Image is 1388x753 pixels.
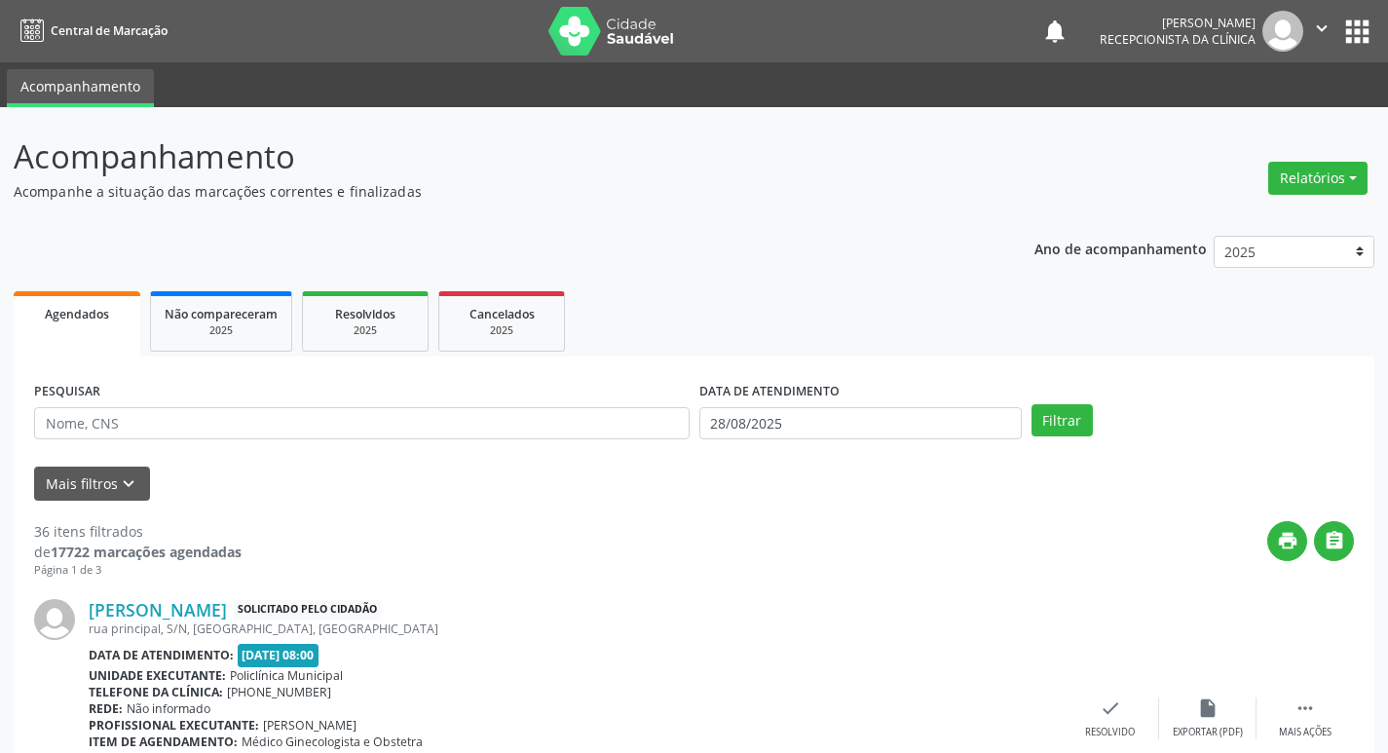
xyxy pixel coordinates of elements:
[89,700,123,717] b: Rede:
[699,377,840,407] label: DATA DE ATENDIMENTO
[1100,697,1121,719] i: check
[1100,31,1256,48] span: Recepcionista da clínica
[1267,521,1307,561] button: print
[165,323,278,338] div: 2025
[89,667,226,684] b: Unidade executante:
[1311,18,1332,39] i: 
[263,717,356,734] span: [PERSON_NAME]
[7,69,154,107] a: Acompanhamento
[34,377,100,407] label: PESQUISAR
[34,542,242,562] div: de
[34,599,75,640] img: img
[238,644,319,666] span: [DATE] 08:00
[165,306,278,322] span: Não compareceram
[1032,404,1093,437] button: Filtrar
[34,521,242,542] div: 36 itens filtrados
[89,717,259,734] b: Profissional executante:
[51,22,168,39] span: Central de Marcação
[14,181,966,202] p: Acompanhe a situação das marcações correntes e finalizadas
[1197,697,1219,719] i: insert_drive_file
[1303,11,1340,52] button: 
[51,543,242,561] strong: 17722 marcações agendadas
[45,306,109,322] span: Agendados
[1324,530,1345,551] i: 
[699,407,1022,440] input: Selecione um intervalo
[469,306,535,322] span: Cancelados
[14,132,966,181] p: Acompanhamento
[1262,11,1303,52] img: img
[1173,726,1243,739] div: Exportar (PDF)
[234,600,381,621] span: Solicitado pelo cidadão
[34,407,690,440] input: Nome, CNS
[227,684,331,700] span: [PHONE_NUMBER]
[1277,530,1298,551] i: print
[34,562,242,579] div: Página 1 de 3
[230,667,343,684] span: Policlínica Municipal
[1041,18,1069,45] button: notifications
[89,734,238,750] b: Item de agendamento:
[453,323,550,338] div: 2025
[1034,236,1207,260] p: Ano de acompanhamento
[1279,726,1332,739] div: Mais ações
[34,467,150,501] button: Mais filtroskeyboard_arrow_down
[1100,15,1256,31] div: [PERSON_NAME]
[89,599,227,621] a: [PERSON_NAME]
[118,473,139,495] i: keyboard_arrow_down
[335,306,395,322] span: Resolvidos
[89,621,1062,637] div: rua principal, S/N, [GEOGRAPHIC_DATA], [GEOGRAPHIC_DATA]
[317,323,414,338] div: 2025
[89,647,234,663] b: Data de atendimento:
[242,734,423,750] span: Médico Ginecologista e Obstetra
[1085,726,1135,739] div: Resolvido
[89,684,223,700] b: Telefone da clínica:
[1314,521,1354,561] button: 
[14,15,168,47] a: Central de Marcação
[1268,162,1368,195] button: Relatórios
[1294,697,1316,719] i: 
[1340,15,1374,49] button: apps
[127,700,210,717] span: Não informado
